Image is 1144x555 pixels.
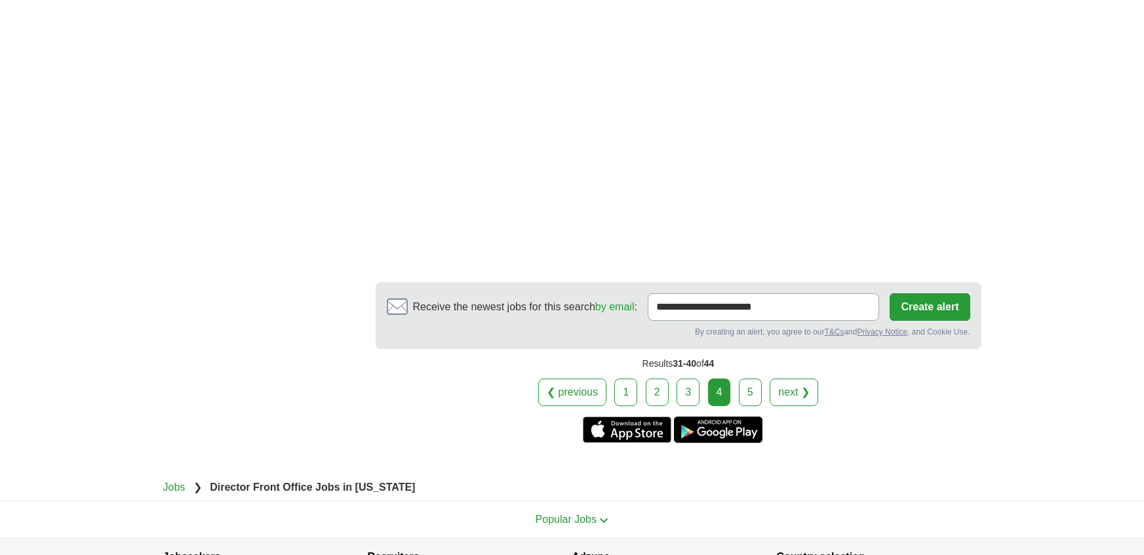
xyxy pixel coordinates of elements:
[673,358,696,369] span: 31-40
[614,379,637,406] a: 1
[857,327,907,337] a: Privacy Notice
[824,327,844,337] a: T&Cs
[536,514,597,525] span: Popular Jobs
[583,417,671,443] a: Get the iPhone app
[387,326,970,338] div: By creating an alert, you agree to our and , and Cookie Use.
[210,482,415,493] strong: Director Front Office Jobs in [US_STATE]
[739,379,762,406] a: 5
[704,358,715,369] span: 44
[193,482,202,493] span: ❯
[770,379,818,406] a: next ❯
[376,349,981,379] div: Results of
[413,299,637,315] span: Receive the newest jobs for this search :
[677,379,700,406] a: 3
[674,417,762,443] a: Get the Android app
[646,379,669,406] a: 2
[708,379,731,406] div: 4
[599,518,608,524] img: toggle icon
[163,482,186,493] a: Jobs
[538,379,606,406] a: ❮ previous
[595,301,635,312] a: by email
[890,293,970,321] button: Create alert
